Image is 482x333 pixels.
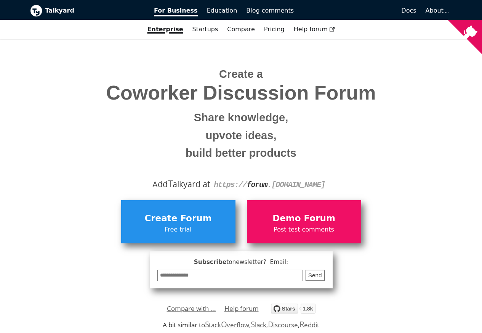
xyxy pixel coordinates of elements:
span: Demo Forum [251,211,357,226]
code: https:// . [DOMAIN_NAME] [214,180,325,189]
a: Help forum [289,23,339,36]
span: Create Forum [125,211,232,226]
span: to newsletter ? Email: [226,259,288,265]
a: Talkyard logoTalkyard [30,5,144,17]
a: Reddit [299,320,319,329]
a: Slack [251,320,266,329]
span: S [251,319,255,330]
span: R [299,319,304,330]
span: Education [207,7,237,14]
span: Create a [219,68,263,80]
strong: forum [247,180,267,189]
a: Enterprise [143,23,188,36]
button: Send [305,270,325,282]
span: T [168,177,173,190]
span: S [205,319,209,330]
span: Docs [401,7,416,14]
a: Discourse [268,320,298,329]
a: Blog comments [242,4,298,17]
a: Pricing [259,23,289,36]
a: Star debiki/talkyard on GitHub [271,305,315,316]
span: Post test comments [251,225,357,235]
span: Coworker Discussion Forum [36,82,447,104]
a: About [426,7,448,14]
div: Add alkyard at [36,178,447,191]
a: Help forum [224,303,259,314]
span: For Business [154,7,198,16]
a: For Business [149,4,202,17]
span: Blog comments [246,7,294,14]
b: Talkyard [45,6,144,16]
small: upvote ideas, [36,127,447,145]
img: talkyard.svg [271,304,315,314]
a: Demo ForumPost test comments [247,200,361,243]
a: Startups [188,23,223,36]
span: O [221,319,227,330]
span: Subscribe [157,257,325,267]
small: Share knowledge, [36,109,447,127]
a: Compare [227,26,255,33]
span: Help forum [294,26,335,33]
span: D [268,319,274,330]
img: Talkyard logo [30,5,42,17]
a: Education [202,4,242,17]
small: build better products [36,144,447,162]
span: Free trial [125,225,232,235]
a: Create ForumFree trial [121,200,235,243]
a: Compare with ... [167,303,216,314]
a: StackOverflow [205,320,250,329]
a: Docs [298,4,421,17]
